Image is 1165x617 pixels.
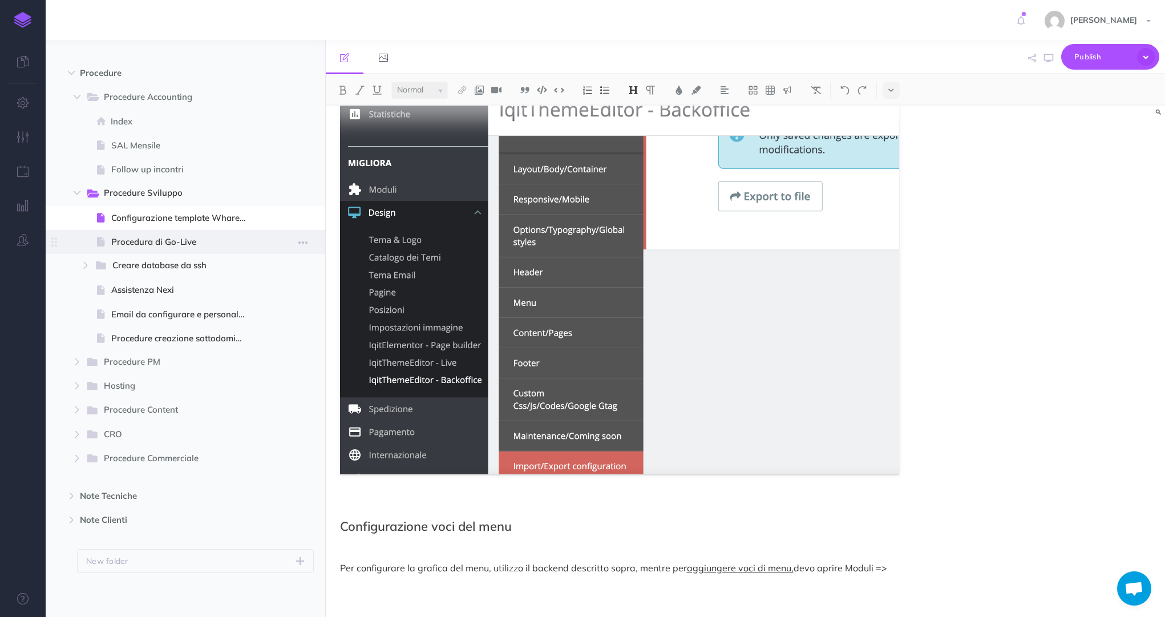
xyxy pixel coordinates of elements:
[104,355,240,370] span: Procedure PM
[111,308,257,321] span: Email da configurare e personalizzare pre-golive
[111,235,257,249] span: Procedura di Go-Live
[645,86,656,95] img: Paragraph button
[355,86,365,95] img: Italic button
[104,186,240,201] span: Procedure Sviluppo
[338,86,348,95] img: Bold button
[340,519,899,533] h2: Configurazione voci del menu
[782,86,792,95] img: Callout dropdown menu button
[457,86,467,95] img: Link button
[520,86,530,95] img: Blockquote button
[86,555,128,567] p: New folder
[474,86,484,95] img: Add image button
[628,86,638,95] img: Headings dropdown button
[112,259,240,273] span: Creare database da ssh
[77,549,314,573] button: New folder
[811,86,821,95] img: Clear styles button
[600,86,610,95] img: Unordered list button
[687,562,794,574] u: aggiungere voci di menu,
[1117,571,1151,606] div: Aprire la chat
[80,513,242,527] span: Note Clienti
[80,66,242,80] span: Procedure
[340,74,899,475] img: teofrqR5QjPSGpYbOLnG.png
[554,86,564,94] img: Inline code button
[104,379,240,394] span: Hosting
[111,283,257,297] span: Assistenza Nexi
[340,561,899,575] p: Per configurare la grafica del menu, utilizzo il backend descritto sopra, mentre per devo aprire ...
[111,211,257,225] span: Configurazione template Wharehouse
[691,86,701,95] img: Text background color button
[111,139,257,152] span: SAL Mensile
[104,90,240,105] span: Procedure Accounting
[674,86,684,95] img: Text color button
[719,86,730,95] img: Alignment dropdown menu button
[765,86,775,95] img: Create table button
[1061,44,1159,70] button: Publish
[104,428,240,442] span: CRO
[582,86,593,95] img: Ordered list button
[857,86,867,95] img: Redo
[104,451,240,466] span: Procedure Commerciale
[104,403,240,418] span: Procedure Content
[111,332,257,345] span: Procedure creazione sottodominio e installazione Prestashop
[111,115,257,128] span: Index
[1074,48,1131,66] span: Publish
[14,12,31,28] img: logo-mark.svg
[111,163,257,176] span: Follow up incontri
[1065,15,1143,25] span: [PERSON_NAME]
[80,489,242,503] span: Note Tecniche
[537,86,547,94] img: Code block button
[840,86,850,95] img: Undo
[372,86,382,95] img: Underline button
[491,86,501,95] img: Add video button
[1045,11,1065,31] img: 76dde8c571c928e94e6063449ed2f3b1.jpg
